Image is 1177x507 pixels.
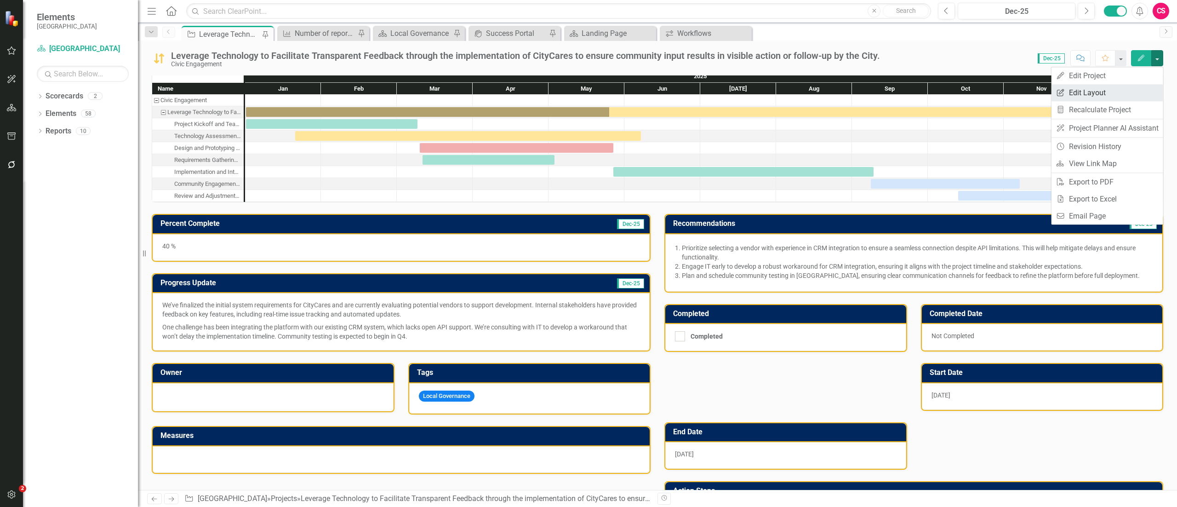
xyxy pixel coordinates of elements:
div: Community Engagement and Feedback Loop [152,178,244,190]
h3: Completed [673,310,902,318]
span: Dec-25 [617,278,644,288]
div: Jan [245,83,321,95]
a: [GEOGRAPHIC_DATA] [37,44,129,54]
h3: Recommendations [673,219,1007,228]
div: Leverage Technology to Facilitate Transparent Feedback through the implementation of CityCares to... [171,51,880,61]
div: Task: Start date: 2025-01-01 End date: 2025-12-31 [246,107,1154,117]
div: Design and Prototyping of CityCares [152,142,244,154]
div: Leverage Technology to Facilitate Transparent Feedback through the implementation of CityCares to... [152,106,244,118]
a: Landing Page [566,28,654,39]
a: Edit Project [1051,67,1163,84]
div: Workflows [677,28,749,39]
p: One challenge has been integrating the platform with our existing CRM system, which lacks open AP... [162,321,640,341]
div: Implementation and Integration Testing [152,166,244,178]
div: Leverage Technology to Facilitate Transparent Feedback through the implementation of CityCares to... [301,494,859,503]
div: Name [152,83,244,94]
div: Task: Start date: 2025-05-27 End date: 2025-09-09 [613,167,874,177]
div: Landing Page [582,28,654,39]
a: Success Portal [471,28,547,39]
span: Local Governance [419,391,474,402]
p: Engage IT early to develop a robust workaround for CRM integration, ensuring it aligns with the p... [682,262,1153,271]
div: Dec-25 [961,6,1072,17]
h3: Progress Update [160,279,483,287]
p: Plan and schedule community testing in [GEOGRAPHIC_DATA], ensuring clear communication channels f... [682,271,1153,280]
div: Number of reports on resident inquiries and resolutions [295,28,355,39]
div: 10 [76,127,91,135]
a: Reports [46,126,71,137]
div: Feb [321,83,397,95]
a: Export to Excel [1051,190,1163,207]
a: Export to PDF [1051,173,1163,190]
div: 2 [88,92,103,100]
a: Local Governance [375,28,451,39]
div: Task: Start date: 2025-01-01 End date: 2025-03-09 [152,118,244,130]
div: Task: Start date: 2025-09-08 End date: 2025-11-07 [152,178,244,190]
div: Civic Engagement [171,61,880,68]
button: CS [1153,3,1169,19]
div: Aug [776,83,852,95]
span: 2 [19,485,26,492]
span: [DATE] [675,450,694,458]
a: Revision History [1051,138,1163,155]
div: Task: Start date: 2025-01-21 End date: 2025-06-07 [152,130,244,142]
div: Review and Adjustments Based on Feedback [152,190,244,202]
p: Prioritize selecting a vendor with experience in CRM integration to ensure a seamless connection ... [682,243,1153,262]
span: Search [896,7,916,14]
div: Project Kickoff and Team Alignment [152,118,244,130]
div: Task: Start date: 2025-03-11 End date: 2025-05-03 [152,154,244,166]
a: Number of reports on resident inquiries and resolutions [280,28,355,39]
div: Civic Engagement [152,94,244,106]
span: Elements [37,12,97,23]
div: Task: Start date: 2025-05-27 End date: 2025-09-09 [152,166,244,178]
div: Review and Adjustments Based on Feedback [174,190,241,202]
input: Search Below... [37,66,129,82]
div: Requirements Gathering and Analysis [174,154,241,166]
a: [GEOGRAPHIC_DATA] [198,494,267,503]
h3: Measures [160,432,645,440]
span: Dec-25 [1038,53,1065,63]
div: Civic Engagement [160,94,207,106]
img: ClearPoint Strategy [5,11,21,27]
div: Implementation and Integration Testing [174,166,241,178]
div: Technology Assessment and Selection [174,130,241,142]
div: Task: Start date: 2025-01-21 End date: 2025-06-07 [295,131,641,141]
div: Oct [928,83,1004,95]
div: Sep [852,83,928,95]
div: Mar [397,83,473,95]
div: Task: Start date: 2025-03-10 End date: 2025-05-27 [420,143,613,153]
div: Community Engagement and Feedback Loop [174,178,241,190]
div: Leverage Technology to Facilitate Transparent Feedback through the implementation of CityCares to... [167,106,241,118]
h3: Start Date [930,369,1158,377]
div: Not Completed [922,324,1163,351]
div: 2025 [245,70,1156,82]
span: Dec-25 [617,219,644,229]
small: [GEOGRAPHIC_DATA] [37,23,97,30]
div: Task: Start date: 2025-03-11 End date: 2025-05-03 [423,155,554,165]
div: Technology Assessment and Selection [152,130,244,142]
h3: Action Steps [673,487,1158,495]
h3: Tags [417,369,646,377]
div: 40 % [153,234,650,261]
div: Apr [473,83,549,95]
a: View Link Map [1051,155,1163,172]
h3: Completed Date [930,310,1158,318]
div: Leverage Technology to Facilitate Transparent Feedback through the implementation of CityCares to... [199,29,260,40]
div: Task: Start date: 2025-01-01 End date: 2025-12-31 [152,106,244,118]
div: Task: Civic Engagement Start date: 2025-01-01 End date: 2025-01-02 [152,94,244,106]
button: Dec-25 [958,3,1075,19]
div: Project Kickoff and Team Alignment [174,118,241,130]
div: Jul [700,83,776,95]
div: Task: Start date: 2025-01-01 End date: 2025-03-09 [246,119,417,129]
a: Project Planner AI Assistant [1051,120,1163,137]
a: Scorecards [46,91,83,102]
button: Search [883,5,929,17]
img: Caution [152,51,166,66]
a: Projects [271,494,297,503]
div: Success Portal [486,28,547,39]
div: Jun [624,83,700,95]
input: Search ClearPoint... [186,3,931,19]
p: We’ve finalized the initial system requirements for CityCares and are currently evaluating potent... [162,300,640,321]
h3: Percent Complete [160,219,490,228]
div: 58 [81,110,96,118]
a: Recalculate Project [1051,101,1163,118]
